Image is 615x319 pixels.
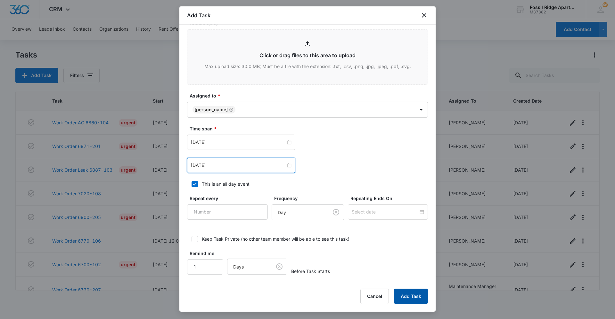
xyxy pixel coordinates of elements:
span: Before Task Starts [291,268,330,275]
input: Sep 4, 2025 [191,162,286,169]
div: [PERSON_NAME] [194,107,228,112]
button: close [420,12,428,19]
div: This is an all day event [202,181,250,187]
h1: Add Task [187,12,210,19]
div: Keep Task Private (no other team member will be able to see this task) [202,236,349,242]
input: Number [187,259,223,275]
label: Repeating Ends On [350,195,430,202]
label: Assigned to [190,92,430,99]
div: Remove Colton Loe [228,107,234,112]
label: Time span [190,125,430,132]
label: Remind me [190,250,226,257]
input: Number [187,204,268,220]
button: Cancel [360,289,389,304]
button: Add Task [394,289,428,304]
input: Select date [352,208,418,215]
input: Sep 4, 2025 [191,139,286,146]
button: Clear [331,207,341,217]
label: Frequency [274,195,347,202]
button: Clear [274,261,284,272]
label: Repeat every [190,195,270,202]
